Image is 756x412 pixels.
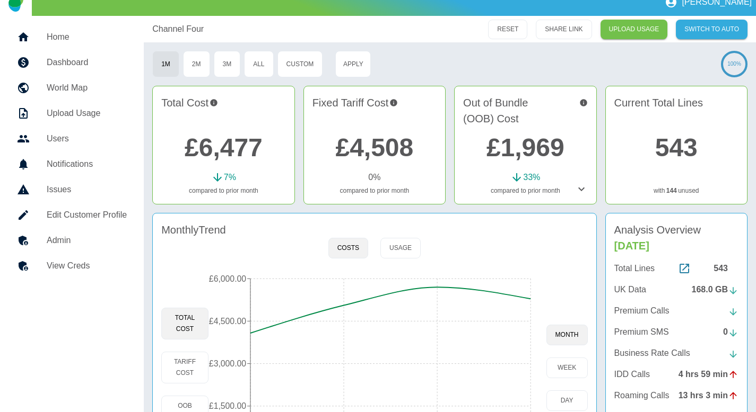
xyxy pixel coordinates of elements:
[8,253,135,279] a: View Creds
[47,234,127,247] h5: Admin
[486,133,564,162] a: £1,969
[312,186,437,195] p: compared to prior month
[47,82,127,94] h5: World Map
[335,51,371,77] button: Apply
[185,133,263,162] a: £6,477
[614,368,650,381] p: IDD Calls
[614,304,738,317] a: Premium Calls
[244,51,273,77] button: All
[209,401,246,410] tspan: £1,500.00
[614,283,738,296] a: UK Data168.0 GB
[8,24,135,50] a: Home
[546,357,588,378] button: week
[614,368,738,381] a: IDD Calls4 hrs 59 min
[8,228,135,253] a: Admin
[277,51,323,77] button: Custom
[214,51,241,77] button: 3M
[8,177,135,202] a: Issues
[183,51,210,77] button: 2M
[614,262,655,275] p: Total Lines
[614,347,690,360] p: Business Rate Calls
[536,20,592,39] button: SHARE LINK
[47,31,127,43] h5: Home
[209,359,246,368] tspan: £3,000.00
[152,23,204,35] a: Channel Four
[614,222,738,254] h4: Analysis Overview
[161,186,285,195] p: compared to prior month
[8,50,135,75] a: Dashboard
[614,326,738,338] a: Premium SMS0
[161,222,226,238] h4: Monthly Trend
[210,95,218,111] svg: This is the total charges incurred over 1 months
[727,61,741,67] text: 100%
[47,183,127,196] h5: Issues
[614,304,670,317] p: Premium Calls
[523,171,540,184] p: 33 %
[666,186,677,195] a: 144
[614,186,738,195] p: with unused
[655,133,698,162] a: 543
[8,151,135,177] a: Notifications
[161,308,208,339] button: Total Cost
[579,95,588,111] svg: Costs outside of your fixed tariff
[152,51,179,77] button: 1M
[209,317,246,326] tspan: £4,500.00
[389,95,398,111] svg: This is your recurring contracted cost
[47,259,127,272] h5: View Creds
[601,20,668,39] a: UPLOAD USAGE
[312,95,437,127] h4: Fixed Tariff Cost
[47,209,127,221] h5: Edit Customer Profile
[614,95,738,127] h4: Current Total Lines
[488,20,527,39] button: RESET
[614,262,738,275] a: Total Lines543
[679,368,738,381] div: 4 hrs 59 min
[47,158,127,171] h5: Notifications
[546,325,588,345] button: month
[676,20,748,39] button: SWITCH TO AUTO
[723,326,738,338] div: 0
[47,107,127,120] h5: Upload Usage
[8,101,135,126] a: Upload Usage
[8,126,135,151] a: Users
[368,171,380,184] p: 0 %
[614,389,670,402] p: Roaming Calls
[380,238,421,258] button: Usage
[47,132,127,145] h5: Users
[161,352,208,383] button: Tariff Cost
[714,262,738,275] div: 543
[614,347,738,360] a: Business Rate Calls
[546,390,588,411] button: day
[8,202,135,228] a: Edit Customer Profile
[328,238,368,258] button: Costs
[8,75,135,101] a: World Map
[463,95,587,127] h4: Out of Bundle (OOB) Cost
[335,133,413,162] a: £4,508
[614,283,646,296] p: UK Data
[224,171,236,184] p: 7 %
[47,56,127,69] h5: Dashboard
[614,240,649,252] span: [DATE]
[614,389,738,402] a: Roaming Calls13 hrs 3 min
[209,274,246,283] tspan: £6,000.00
[692,283,738,296] div: 168.0 GB
[679,389,738,402] div: 13 hrs 3 min
[161,95,285,127] h4: Total Cost
[614,326,669,338] p: Premium SMS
